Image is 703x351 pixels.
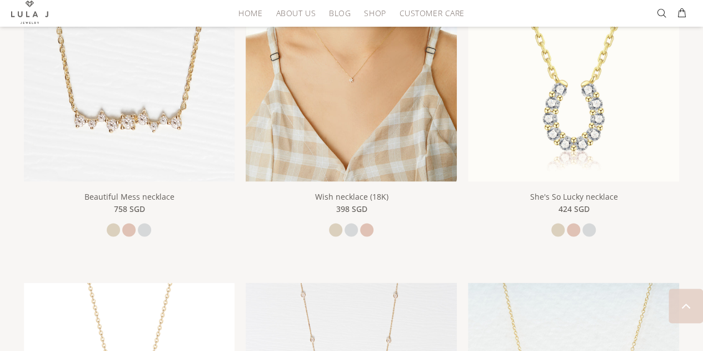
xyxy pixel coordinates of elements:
a: HOME [232,4,269,22]
a: rose gold [122,223,136,236]
a: Customer Care [392,4,464,22]
a: Wish necklace (18K) [315,191,388,201]
a: white gold [138,223,151,236]
span: Shop [364,9,386,17]
a: Shop [357,4,392,22]
span: 758 SGD [113,202,144,215]
a: white gold [582,223,596,236]
a: About Us [269,4,322,22]
a: rose gold [360,223,373,236]
span: Customer Care [399,9,464,17]
a: yellow gold [329,223,342,236]
a: yellow gold [551,223,565,236]
a: She's So Lucky necklace [468,70,679,80]
a: yellow gold [107,223,120,236]
span: About Us [276,9,315,17]
span: 424 SGD [558,202,589,215]
a: Blog [322,4,357,22]
a: Wish necklace (18K) Wish necklace (18K) [246,70,457,80]
span: HOME [238,9,262,17]
span: 398 SGD [336,202,367,215]
a: rose gold [567,223,580,236]
a: Beautiful Mess necklace [24,70,235,80]
a: She's So Lucky necklace [530,191,617,201]
span: Blog [329,9,351,17]
a: Beautiful Mess necklace [84,191,174,201]
a: white gold [345,223,358,236]
a: BACK TO TOP [669,289,703,323]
